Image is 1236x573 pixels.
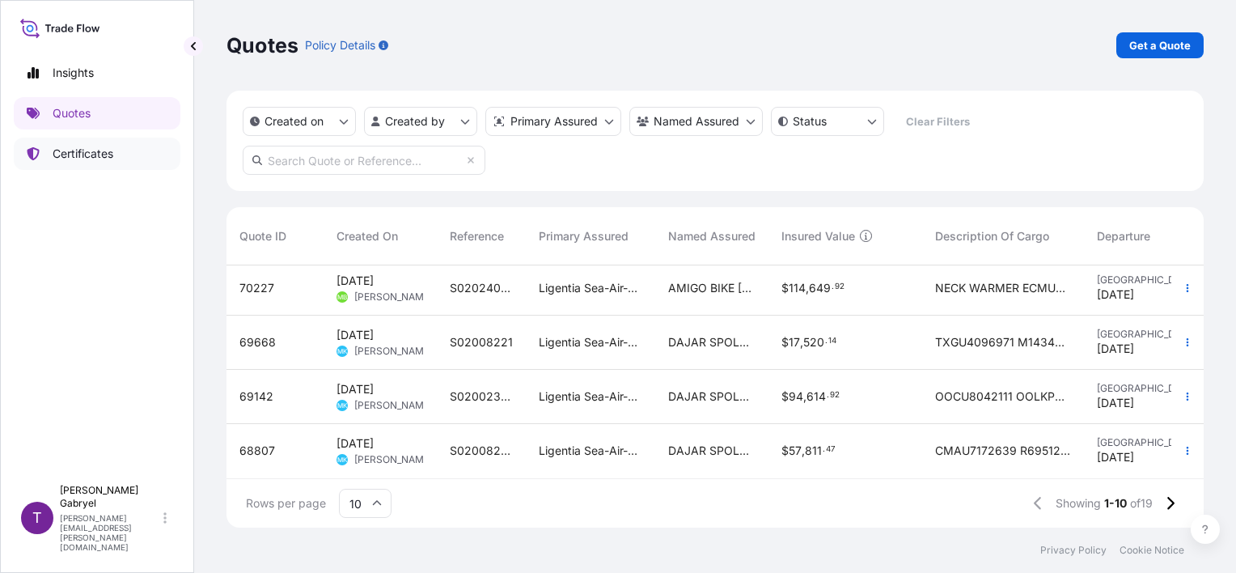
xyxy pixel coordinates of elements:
[14,138,180,170] a: Certificates
[1130,495,1153,511] span: of 19
[265,113,324,129] p: Created on
[539,334,642,350] span: Ligentia Sea-Air-Rail Sp. z o.o.
[243,146,485,175] input: Search Quote or Reference...
[892,108,983,134] button: Clear Filters
[830,393,840,398] span: 92
[789,337,800,348] span: 17
[789,445,802,456] span: 57
[337,343,347,359] span: MK
[450,228,504,244] span: Reference
[364,107,477,136] button: createdBy Filter options
[1097,274,1184,286] span: [GEOGRAPHIC_DATA]
[1104,495,1127,511] span: 1-10
[305,37,375,53] p: Policy Details
[935,228,1049,244] span: Description Of Cargo
[354,345,433,358] span: [PERSON_NAME]
[668,443,756,459] span: DAJAR SPOLKA Z O.O.
[14,97,180,129] a: Quotes
[239,280,274,296] span: 70227
[450,388,513,405] span: S02002358
[53,105,91,121] p: Quotes
[781,445,789,456] span: $
[53,65,94,81] p: Insights
[1056,495,1101,511] span: Showing
[828,338,836,344] span: 14
[802,445,805,456] span: ,
[385,113,445,129] p: Created by
[354,453,433,466] span: [PERSON_NAME]
[935,388,1071,405] span: OOCU8042111 OOLKPH0345 40HC 18000.00 KG 65.64 M3 3000 CTN || GLASS CONTAINER OOCU8892476 OOLKPJ95...
[337,397,347,414] span: MK
[827,393,829,398] span: .
[354,399,433,412] span: [PERSON_NAME]
[803,391,806,402] span: ,
[793,113,827,129] p: Status
[1097,341,1134,357] span: [DATE]
[668,334,756,350] span: DAJAR SPOLKA Z O.O.
[803,337,824,348] span: 520
[935,334,1071,350] span: TXGU4096971 M1434940 40HC 4561.92 KG 65.127 M3 1536 CTN || METAL ORGANIZERS
[14,57,180,89] a: Insights
[239,388,273,405] span: 69142
[337,381,374,397] span: [DATE]
[1129,37,1191,53] p: Get a Quote
[1097,395,1134,411] span: [DATE]
[239,334,276,350] span: 69668
[806,391,826,402] span: 614
[60,513,160,552] p: [PERSON_NAME][EMAIL_ADDRESS][PERSON_NAME][DOMAIN_NAME]
[485,107,621,136] button: distributor Filter options
[668,228,756,244] span: Named Assured
[800,337,803,348] span: ,
[935,280,1071,296] span: NECK WARMER ECMU7394388 M4030008 40HC 4043.20 KG 61.35 M3 1064 CTN GESU6759560 M2235184 40HC 4043...
[450,334,513,350] span: S02008221
[1097,286,1134,303] span: [DATE]
[239,228,286,244] span: Quote ID
[337,289,347,305] span: MB
[781,282,789,294] span: $
[246,495,326,511] span: Rows per page
[226,32,298,58] p: Quotes
[809,282,831,294] span: 649
[450,443,513,459] span: S02008225
[539,388,642,405] span: Ligentia Sea-Air-Rail Sp. z o.o.
[668,388,756,405] span: DAJAR SPOLKA Z O.O.
[510,113,598,129] p: Primary Assured
[654,113,739,129] p: Named Assured
[805,445,822,456] span: 811
[1097,449,1134,465] span: [DATE]
[781,337,789,348] span: $
[337,435,374,452] span: [DATE]
[539,280,642,296] span: Ligentia Sea-Air-Rail Sp. z o.o.
[1040,544,1107,557] a: Privacy Policy
[906,113,970,129] p: Clear Filters
[1116,32,1204,58] a: Get a Quote
[629,107,763,136] button: cargoOwner Filter options
[825,338,828,344] span: .
[823,447,825,452] span: .
[337,327,374,343] span: [DATE]
[835,284,844,290] span: 92
[337,273,374,289] span: [DATE]
[337,452,347,468] span: MK
[239,443,275,459] span: 68807
[354,291,433,303] span: [PERSON_NAME]
[450,280,513,296] span: S02024029
[1120,544,1184,557] a: Cookie Notice
[832,284,834,290] span: .
[243,107,356,136] button: createdOn Filter options
[771,107,884,136] button: certificateStatus Filter options
[60,484,160,510] p: [PERSON_NAME] Gabryel
[668,280,756,296] span: AMIGO BIKE [PERSON_NAME]
[53,146,113,162] p: Certificates
[789,282,806,294] span: 114
[806,282,809,294] span: ,
[1097,382,1184,395] span: [GEOGRAPHIC_DATA]
[32,510,42,526] span: T
[781,391,789,402] span: $
[1097,228,1150,244] span: Departure
[1097,328,1184,341] span: [GEOGRAPHIC_DATA]
[826,447,836,452] span: 47
[1097,436,1184,449] span: [GEOGRAPHIC_DATA]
